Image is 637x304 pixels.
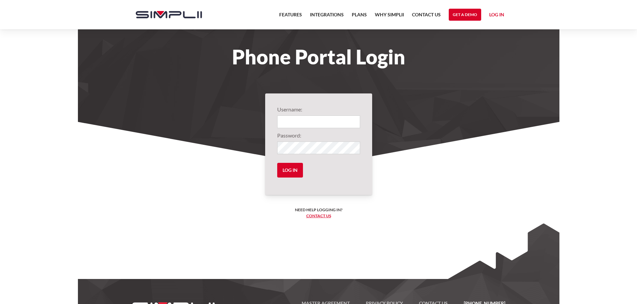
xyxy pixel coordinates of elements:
[277,105,360,113] label: Username:
[295,207,342,219] h6: Need help logging in? ‍
[352,11,367,23] a: Plans
[129,49,508,64] h1: Phone Portal Login
[279,11,302,23] a: Features
[489,11,504,21] a: Log in
[449,9,481,21] a: Get a Demo
[412,11,441,23] a: Contact US
[306,213,331,218] a: Contact us
[277,105,360,183] form: Login
[136,11,202,18] img: Simplii
[375,11,404,23] a: Why Simplii
[277,131,360,139] label: Password:
[277,163,303,178] input: Log in
[310,11,344,23] a: Integrations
